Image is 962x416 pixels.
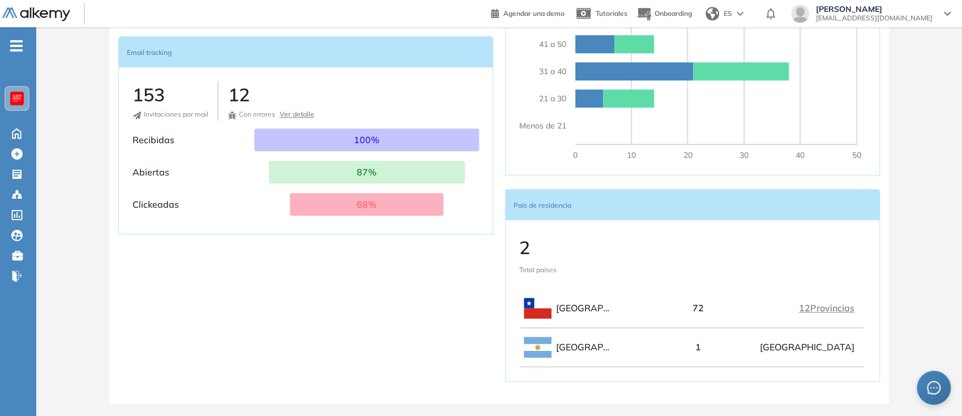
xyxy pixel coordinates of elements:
span: [GEOGRAPHIC_DATA] [556,340,614,354]
p: 68% [352,193,381,216]
span: Invitaciones por mail [144,110,208,118]
p: 153 [132,81,208,108]
span: ES [724,8,732,19]
p: 87% [352,161,381,183]
span: Email tracking [127,48,172,57]
span: Menos de 21 [519,120,566,132]
span: [GEOGRAPHIC_DATA] [760,340,854,354]
img: Logo [2,7,70,22]
button: Ver detalle [279,109,314,119]
img: arrow [737,11,743,16]
span: message [927,381,940,394]
button: 12Provincias [799,301,854,315]
p: Recibidas [132,133,254,147]
a: Agendar una demo [491,6,565,19]
img: FLAG_ARG [524,337,551,358]
button: Onboarding [636,2,692,26]
span: 1 [695,340,701,354]
p: 12 [228,81,314,108]
span: Total países [519,265,557,274]
span: 72 [692,301,704,315]
span: 31 a 40 [539,66,566,78]
span: Con errores [238,110,275,118]
span: País de residencia [514,201,571,209]
img: FLAG_CHL [524,298,551,319]
span: Agendar una demo [503,9,565,18]
span: [EMAIL_ADDRESS][DOMAIN_NAME] [816,14,933,23]
p: 100% [349,128,384,151]
span: 41 a 50 [539,38,566,50]
span: [GEOGRAPHIC_DATA] [556,301,614,315]
span: Onboarding [655,9,692,18]
img: https://assets.alkemy.org/workspaces/620/d203e0be-08f6-444b-9eae-a92d815a506f.png [12,94,22,103]
i: - [10,45,23,47]
p: 2 [519,234,557,261]
p: Clickeadas [132,198,254,211]
p: Abiertas [132,165,254,179]
span: [PERSON_NAME] [816,5,933,14]
span: 21 a 30 [539,93,566,105]
span: Tutoriales [596,9,627,18]
img: world [706,7,719,20]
